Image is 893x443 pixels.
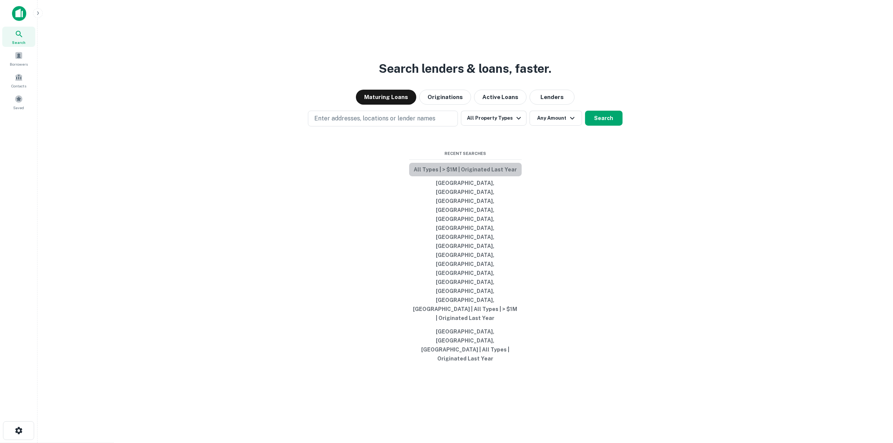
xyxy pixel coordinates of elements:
[12,39,26,45] span: Search
[308,111,458,126] button: Enter addresses, locations or lender names
[409,163,522,176] button: All Types | > $1M | Originated Last Year
[585,111,623,126] button: Search
[474,90,527,105] button: Active Loans
[379,60,552,78] h3: Search lenders & loans, faster.
[855,383,893,419] iframe: Chat Widget
[530,90,575,105] button: Lenders
[419,90,471,105] button: Originations
[409,325,522,365] button: [GEOGRAPHIC_DATA], [GEOGRAPHIC_DATA], [GEOGRAPHIC_DATA] | All Types | Originated Last Year
[530,111,582,126] button: Any Amount
[2,48,35,69] a: Borrowers
[2,70,35,90] a: Contacts
[314,114,435,123] p: Enter addresses, locations or lender names
[11,83,26,89] span: Contacts
[14,105,24,111] span: Saved
[356,90,416,105] button: Maturing Loans
[2,27,35,47] a: Search
[12,6,26,21] img: capitalize-icon.png
[461,111,526,126] button: All Property Types
[409,176,522,325] button: [GEOGRAPHIC_DATA], [GEOGRAPHIC_DATA], [GEOGRAPHIC_DATA], [GEOGRAPHIC_DATA], [GEOGRAPHIC_DATA], [G...
[409,150,522,157] span: Recent Searches
[10,61,28,67] span: Borrowers
[2,92,35,112] a: Saved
